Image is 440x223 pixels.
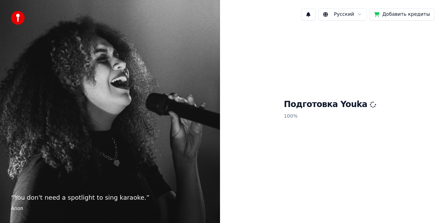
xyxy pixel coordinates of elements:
[11,205,209,212] footer: Anon
[11,193,209,202] p: “ You don't need a spotlight to sing karaoke. ”
[284,110,376,122] p: 100 %
[370,8,434,21] button: Добавить кредиты
[284,99,376,110] h1: Подготовка Youka
[11,11,25,25] img: youka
